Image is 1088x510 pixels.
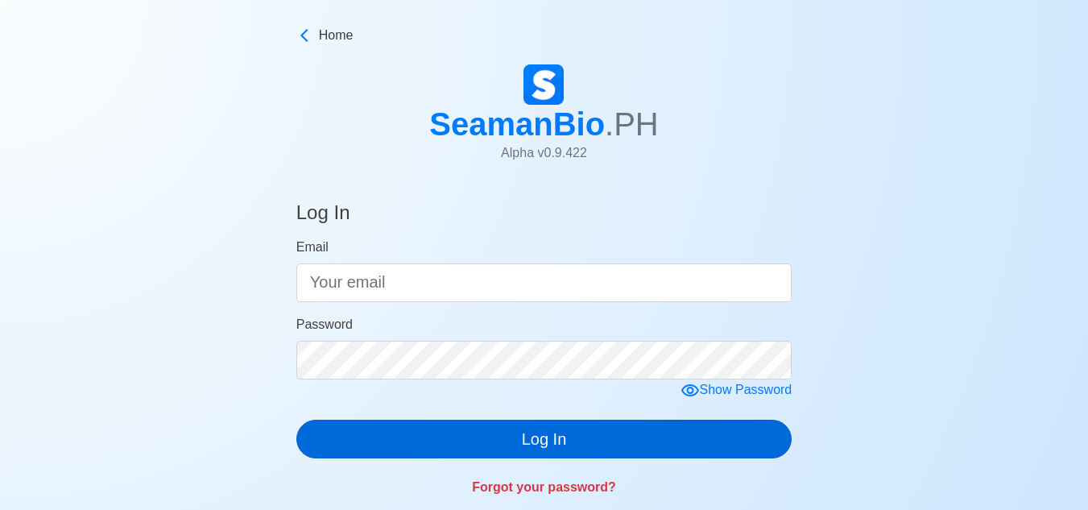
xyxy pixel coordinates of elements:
[319,26,354,45] span: Home
[523,64,564,105] img: Logo
[429,143,659,163] p: Alpha v 0.9.422
[472,480,616,494] a: Forgot your password?
[429,64,659,176] a: SeamanBio.PHAlpha v0.9.422
[605,106,659,142] span: .PH
[296,263,792,302] input: Your email
[296,240,329,254] span: Email
[296,26,792,45] a: Home
[296,201,350,231] h4: Log In
[681,380,792,400] div: Show Password
[296,317,353,331] span: Password
[429,105,659,143] h1: SeamanBio
[296,420,792,458] button: Log In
